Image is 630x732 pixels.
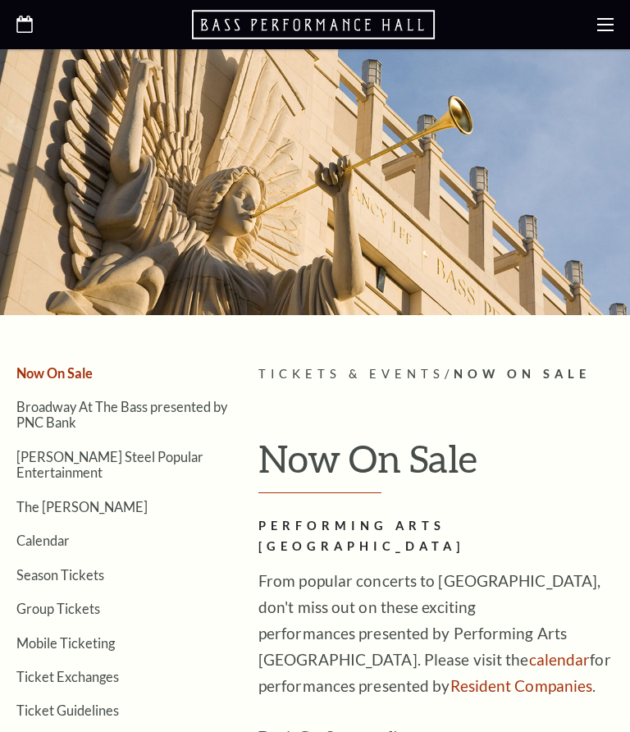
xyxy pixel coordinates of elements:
a: Calendar [16,533,70,548]
a: Broadway At The Bass presented by PNC Bank [16,399,227,430]
a: The [PERSON_NAME] [16,499,148,515]
p: / [258,364,614,385]
a: Mobile Ticketing [16,635,115,651]
a: Season Tickets [16,567,104,583]
a: Ticket Guidelines [16,702,119,718]
span: Now On Sale [454,367,591,381]
a: Resident Companies [450,676,593,695]
h1: Now On Sale [258,437,614,493]
a: Now On Sale [16,365,93,381]
a: Ticket Exchanges [16,669,119,684]
span: Tickets & Events [258,367,445,381]
p: From popular concerts to [GEOGRAPHIC_DATA], don't miss out on these exciting performances present... [258,568,614,699]
a: Group Tickets [16,601,100,616]
h2: Performing Arts [GEOGRAPHIC_DATA] [258,516,614,557]
a: calendar [529,650,591,669]
a: [PERSON_NAME] Steel Popular Entertainment [16,449,203,480]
